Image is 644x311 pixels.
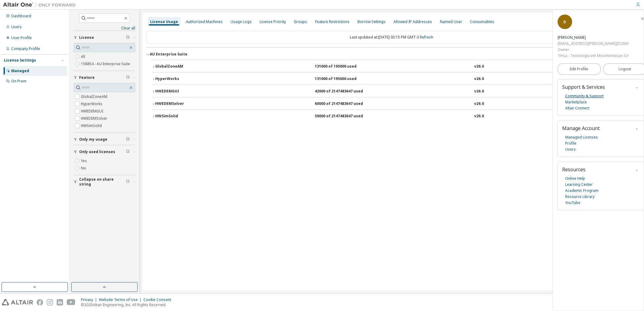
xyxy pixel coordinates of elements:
[11,35,32,40] div: User Profile
[565,140,576,146] a: Profile
[558,63,601,75] a: Edit Profile
[558,53,629,59] div: Tmsa - Tecnologia em Movimentacao S/A
[74,175,135,189] button: Collapse on share string
[565,194,595,200] a: Resource Library
[565,188,599,194] a: Academic Program
[230,19,252,24] div: Usage Logs
[475,114,484,119] div: v26.0
[565,200,580,206] a: YouTube
[564,19,566,25] span: D
[155,76,210,82] div: HyperWorks
[126,137,130,142] span: Clear filter
[74,71,135,84] button: Feature
[146,48,637,61] button: AU Enterprise SuiteLicense ID: 158854
[57,299,63,306] img: linkedin.svg
[315,64,369,69] div: 131000 of 195000 used
[79,177,126,187] span: Collapse on share string
[565,176,585,182] a: Online Help
[126,179,130,184] span: Clear filter
[565,99,587,105] a: Marketplace
[475,76,484,82] div: v26.0
[146,31,637,44] div: Last updated at: [DATE] 03:15 PM GMT-3
[126,149,130,154] span: Clear filter
[562,166,585,173] span: Resources
[81,115,109,122] label: HWEDEMSolver
[37,299,43,306] img: facebook.svg
[475,101,484,107] div: v26.0
[79,75,95,80] span: Feature
[81,165,87,172] label: No
[475,64,484,69] div: v26.0
[155,89,210,94] div: HWEDEMGUI
[315,114,369,119] div: 50000 of 2147483647 used
[81,53,86,60] label: All
[155,64,210,69] div: GlobalZoneAM
[155,114,210,119] div: HWSimSolid
[4,58,36,63] div: License Settings
[357,19,386,24] div: Borrow Settings
[81,297,99,302] div: Privacy
[11,25,22,29] div: Users
[152,97,632,111] button: HWEDEMSolver60000 of 2147483647 usedv26.0Expire date:[DATE]
[81,93,109,100] label: GlobalZoneAM
[2,299,33,306] img: altair_logo.svg
[11,79,26,84] div: On Prem
[315,76,369,82] div: 131000 of 195000 used
[475,89,484,94] div: v26.0
[315,19,350,24] div: Feature Restrictions
[81,100,104,108] label: HyperWorks
[558,35,629,41] div: Diego Dalpiaz
[150,52,187,57] div: AU Enterprise Suite
[79,137,107,142] span: Only my usage
[619,66,631,72] span: Logout
[126,75,130,80] span: Clear filter
[562,84,605,90] span: Support & Services
[126,35,130,40] span: Clear filter
[81,108,104,115] label: HWEDEMGUI
[74,31,135,44] button: License
[152,72,632,86] button: HyperWorks131000 of 195000 usedv26.0Expire date:[DATE]
[152,110,632,123] button: HWSimSolid50000 of 2147483647 usedv26.0Expire date:[DATE]
[565,134,598,140] a: Managed Licenses
[558,41,629,47] div: [EMAIL_ADDRESS][PERSON_NAME][DOMAIN_NAME]
[143,297,175,302] div: Cookie Consent
[155,101,210,107] div: HWEDEMSolver
[81,122,103,129] label: HWSimSolid
[315,89,369,94] div: 42000 of 2147483647 used
[420,35,434,40] a: Refresh
[152,60,632,73] button: GlobalZoneAM131000 of 195000 usedv26.0Expire date:[DATE]
[315,101,369,107] div: 60000 of 2147483647 used
[81,302,175,307] p: © 2025 Altair Engineering, Inc. All Rights Reserved.
[570,67,588,72] span: Edit Profile
[150,19,178,24] div: License Usage
[74,133,135,146] button: Only my usage
[294,19,307,24] div: Groups
[394,19,432,24] div: Allowed IP Addresses
[558,47,629,53] div: Owner
[79,149,115,154] span: Only used licenses
[186,19,223,24] div: Authorized Machines
[260,19,286,24] div: License Priority
[74,145,135,159] button: Only used licenses
[565,182,593,188] a: Learning Center
[81,60,131,68] label: 158854 - AU Enterprise Suite
[11,69,29,73] div: Managed
[81,157,88,165] label: Yes
[152,85,632,98] button: HWEDEMGUI42000 of 2147483647 usedv26.0Expire date:[DATE]
[565,93,604,99] a: Community & Support
[3,2,79,8] img: Altair One
[470,19,494,24] div: Consumables
[565,105,589,111] a: Altair Connect
[99,297,143,302] div: Website Terms of Use
[11,46,40,51] div: Company Profile
[565,146,576,152] a: Users
[67,299,75,306] img: youtube.svg
[11,14,31,18] div: Dashboard
[440,19,462,24] div: Named User
[74,26,135,31] a: Clear all
[47,299,53,306] img: instagram.svg
[79,35,94,40] span: License
[562,125,600,132] span: Manage Account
